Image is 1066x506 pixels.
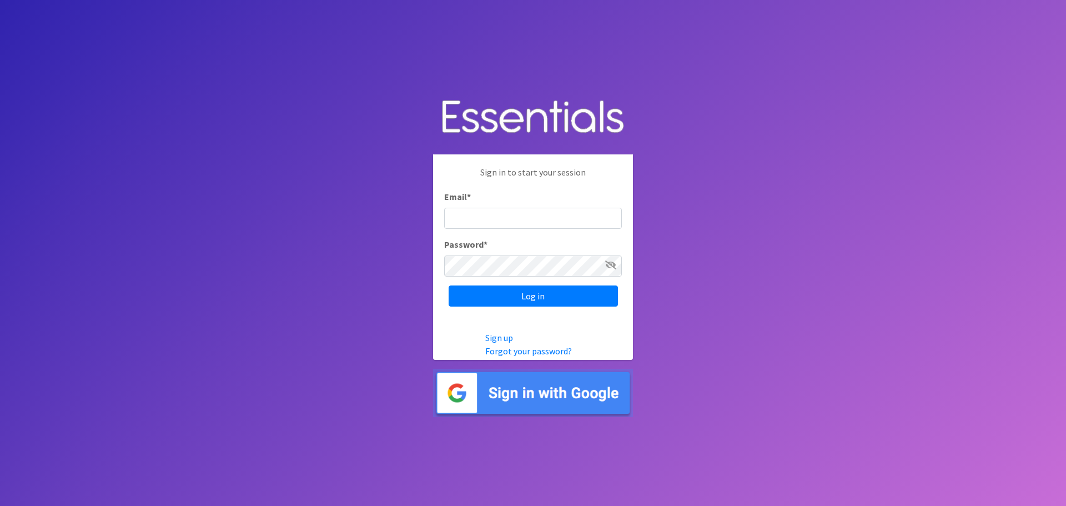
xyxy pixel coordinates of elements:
[433,369,633,417] img: Sign in with Google
[444,166,622,190] p: Sign in to start your session
[467,191,471,202] abbr: required
[449,285,618,307] input: Log in
[433,89,633,146] img: Human Essentials
[485,332,513,343] a: Sign up
[484,239,487,250] abbr: required
[444,190,471,203] label: Email
[485,345,572,357] a: Forgot your password?
[444,238,487,251] label: Password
